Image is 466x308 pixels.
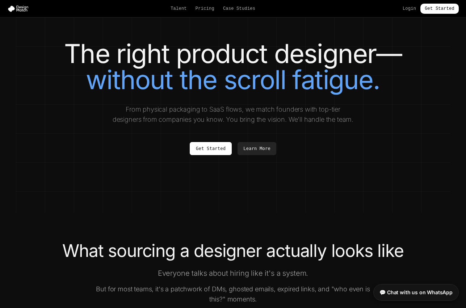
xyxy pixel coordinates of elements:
[94,268,372,278] p: Everyone talks about hiring like it's a system.
[112,104,355,125] p: From physical packaging to SaaS flows, we match founders with top-tier designers from companies y...
[403,6,416,12] a: Login
[223,6,255,12] a: Case Studies
[7,5,32,12] img: Design Match
[94,284,372,304] p: But for most teams, it's a patchwork of DMs, ghosted emails, expired links, and "who even is this...
[196,6,214,12] a: Pricing
[30,41,436,93] h1: The right product designer—
[238,142,276,155] a: Learn More
[86,64,380,95] span: without the scroll fatigue.
[171,6,187,12] a: Talent
[30,242,436,259] h2: What sourcing a designer actually looks like
[190,142,232,155] a: Get Started
[373,284,459,301] a: 💬 Chat with us on WhatsApp
[420,4,459,14] a: Get Started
